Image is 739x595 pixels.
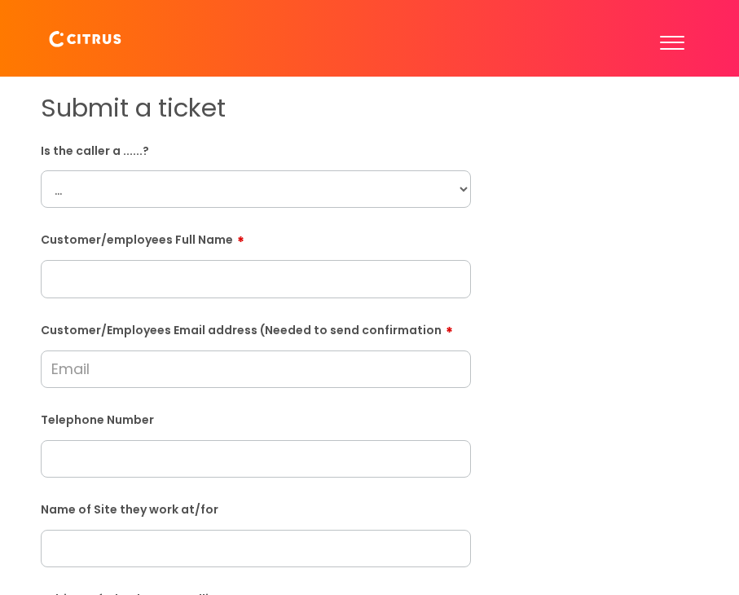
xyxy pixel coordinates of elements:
[41,500,471,517] label: Name of Site they work at/for
[41,227,471,247] label: Customer/employees Full Name
[41,141,471,158] label: Is the caller a ......?
[653,13,690,64] button: Toggle Navigation
[41,410,471,427] label: Telephone Number
[41,350,471,388] input: Email
[41,318,471,337] label: Customer/Employees Email address (Needed to send confirmation
[41,93,471,123] h1: Submit a ticket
